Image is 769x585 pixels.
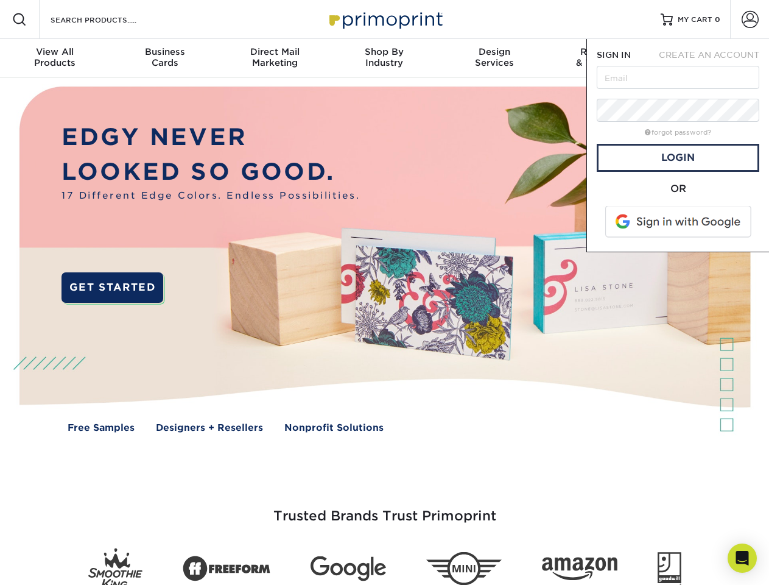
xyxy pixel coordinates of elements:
span: 0 [715,15,720,24]
span: Shop By [329,46,439,57]
a: Free Samples [68,421,135,435]
a: DesignServices [440,39,549,78]
span: CREATE AN ACCOUNT [659,50,759,60]
span: 17 Different Edge Colors. Endless Possibilities. [61,189,360,203]
h3: Trusted Brands Trust Primoprint [29,479,741,539]
p: LOOKED SO GOOD. [61,155,360,190]
div: Cards [110,46,219,68]
span: Design [440,46,549,57]
a: Resources& Templates [549,39,659,78]
div: Industry [329,46,439,68]
span: SIGN IN [597,50,631,60]
span: Business [110,46,219,57]
input: SEARCH PRODUCTS..... [49,12,168,27]
img: Amazon [542,558,617,581]
div: Marketing [220,46,329,68]
div: Open Intercom Messenger [728,544,757,573]
iframe: Google Customer Reviews [3,548,104,581]
a: GET STARTED [61,272,163,303]
input: Email [597,66,759,89]
span: Direct Mail [220,46,329,57]
a: Designers + Resellers [156,421,263,435]
span: MY CART [678,15,712,25]
a: Login [597,144,759,172]
a: BusinessCards [110,39,219,78]
a: Shop ByIndustry [329,39,439,78]
div: & Templates [549,46,659,68]
a: Nonprofit Solutions [284,421,384,435]
a: forgot password? [645,129,711,136]
p: EDGY NEVER [61,120,360,155]
img: Goodwill [658,552,681,585]
div: OR [597,182,759,196]
span: Resources [549,46,659,57]
a: Direct MailMarketing [220,39,329,78]
img: Google [311,556,386,581]
img: Primoprint [324,6,446,32]
div: Services [440,46,549,68]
